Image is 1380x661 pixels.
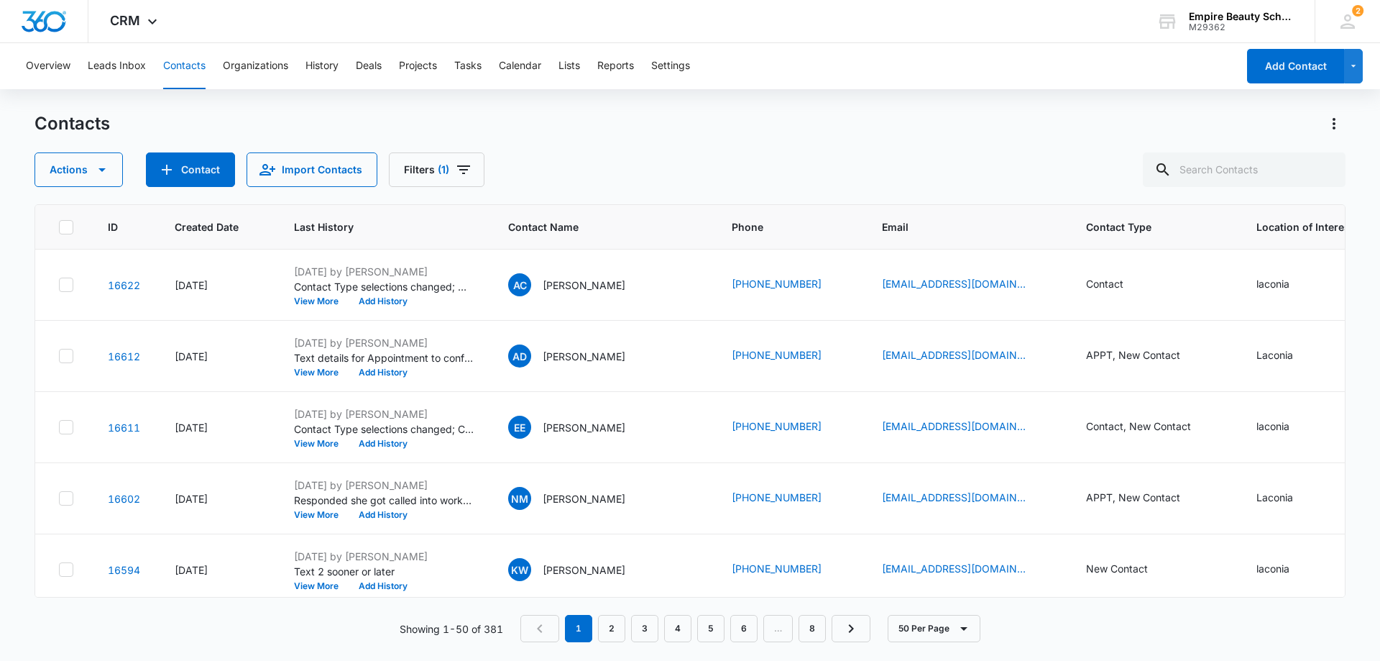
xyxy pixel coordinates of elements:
[294,264,474,279] p: [DATE] by [PERSON_NAME]
[1086,490,1180,505] div: APPT, New Contact
[108,564,140,576] a: Navigate to contact details page for Kayla Wallen
[543,278,625,293] p: [PERSON_NAME]
[882,276,1052,293] div: Email - spendwell1975@gmail.com - Select to Edit Field
[1086,561,1148,576] div: New Contact
[1086,490,1206,507] div: Contact Type - APPT, New Contact - Select to Edit Field
[888,615,980,642] button: 50 Per Page
[349,368,418,377] button: Add History
[247,152,377,187] button: Import Contacts
[175,491,259,506] div: [DATE]
[732,490,847,507] div: Phone - (603) 393-4105 - Select to Edit Field
[1256,419,1315,436] div: Location of Interest (for FB ad integration) - laconia - Select to Edit Field
[732,419,822,434] a: [PHONE_NUMBER]
[1256,561,1315,578] div: Location of Interest (for FB ad integration) - laconia - Select to Edit Field
[26,43,70,89] button: Overview
[565,615,592,642] em: 1
[882,419,1052,436] div: Email - ellingerbeth@gmail.com - Select to Edit Field
[294,478,474,493] p: [DATE] by [PERSON_NAME]
[508,558,651,581] div: Contact Name - Kayla Wallen - Select to Edit Field
[349,582,418,591] button: Add History
[108,219,119,234] span: ID
[1352,5,1363,17] span: 2
[543,562,625,578] p: [PERSON_NAME]
[294,439,349,448] button: View More
[799,615,826,642] a: Page 8
[520,615,870,642] nav: Pagination
[732,347,822,363] a: [PHONE_NUMBER]
[88,43,146,89] button: Leads Inbox
[438,165,449,175] span: (1)
[294,582,349,591] button: View More
[543,349,625,364] p: [PERSON_NAME]
[1189,22,1294,32] div: account id
[1086,219,1201,234] span: Contact Type
[163,43,206,89] button: Contacts
[110,13,140,28] span: CRM
[294,368,349,377] button: View More
[732,347,847,365] div: Phone - (603) 520-0146 - Select to Edit Field
[730,615,758,642] a: Page 6
[543,491,625,506] p: [PERSON_NAME]
[508,219,676,234] span: Contact Name
[1086,419,1217,436] div: Contact Type - Contact, New Contact - Select to Edit Field
[108,279,140,291] a: Navigate to contact details page for Angela Colson
[882,219,1031,234] span: Email
[508,487,651,510] div: Contact Name - Natalie Marcoullier - Select to Edit Field
[294,421,474,437] p: Contact Type selections changed; Contact was added.
[882,561,1052,578] div: Email - mckaylawallen20@outlook.com - Select to Edit Field
[543,420,625,435] p: [PERSON_NAME]
[882,561,1026,576] a: [EMAIL_ADDRESS][DOMAIN_NAME]
[597,43,634,89] button: Reports
[598,615,625,642] a: Page 2
[294,406,474,421] p: [DATE] by [PERSON_NAME]
[508,416,651,439] div: Contact Name - Elizabeth Ellinger - Select to Edit Field
[508,487,531,510] span: NM
[356,43,382,89] button: Deals
[1086,276,1123,291] div: Contact
[108,350,140,363] a: Navigate to contact details page for Annabell Daniels
[697,615,724,642] a: Page 5
[1256,276,1289,291] div: laconia
[294,549,474,564] p: [DATE] by [PERSON_NAME]
[1256,419,1289,434] div: laconia
[294,511,349,519] button: View More
[1256,561,1289,576] div: laconia
[108,493,140,505] a: Navigate to contact details page for Natalie Marcoullier
[294,350,474,365] p: Text details for Appointment to confirm they will be there.
[1247,49,1344,83] button: Add Contact
[349,439,418,448] button: Add History
[400,621,503,637] p: Showing 1-50 of 381
[732,490,822,505] a: [PHONE_NUMBER]
[34,113,110,135] h1: Contacts
[146,152,235,187] button: Add Contact
[1143,152,1345,187] input: Search Contacts
[882,347,1026,363] a: [EMAIL_ADDRESS][DOMAIN_NAME]
[508,345,531,368] span: AD
[294,335,474,350] p: [DATE] by [PERSON_NAME]
[499,43,541,89] button: Calendar
[1086,347,1180,363] div: APPT, New Contact
[651,43,690,89] button: Settings
[34,152,123,187] button: Actions
[508,273,651,296] div: Contact Name - Angela Colson - Select to Edit Field
[882,490,1026,505] a: [EMAIL_ADDRESS][DOMAIN_NAME]
[294,219,453,234] span: Last History
[508,558,531,581] span: KW
[175,562,259,578] div: [DATE]
[1256,347,1293,363] div: Laconia
[305,43,339,89] button: History
[508,273,531,296] span: AC
[1322,112,1345,135] button: Actions
[882,347,1052,365] div: Email - kayladaniels7@yahoo.com - Select to Edit Field
[175,349,259,364] div: [DATE]
[294,279,474,294] p: Contact Type selections changed; New Contact was removed and Contact was added.
[732,561,847,578] div: Phone - +18624009877 - Select to Edit Field
[1086,347,1206,365] div: Contact Type - APPT, New Contact - Select to Edit Field
[399,43,437,89] button: Projects
[175,219,239,234] span: Created Date
[732,561,822,576] a: [PHONE_NUMBER]
[294,493,474,508] p: Responded she got called into work early and forgot appt, wanted 1pm [DATE] but no response after...
[349,511,418,519] button: Add History
[1256,347,1319,365] div: Location of Interest (for FB ad integration) - Laconia - Select to Edit Field
[108,421,140,434] a: Navigate to contact details page for Elizabeth Ellinger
